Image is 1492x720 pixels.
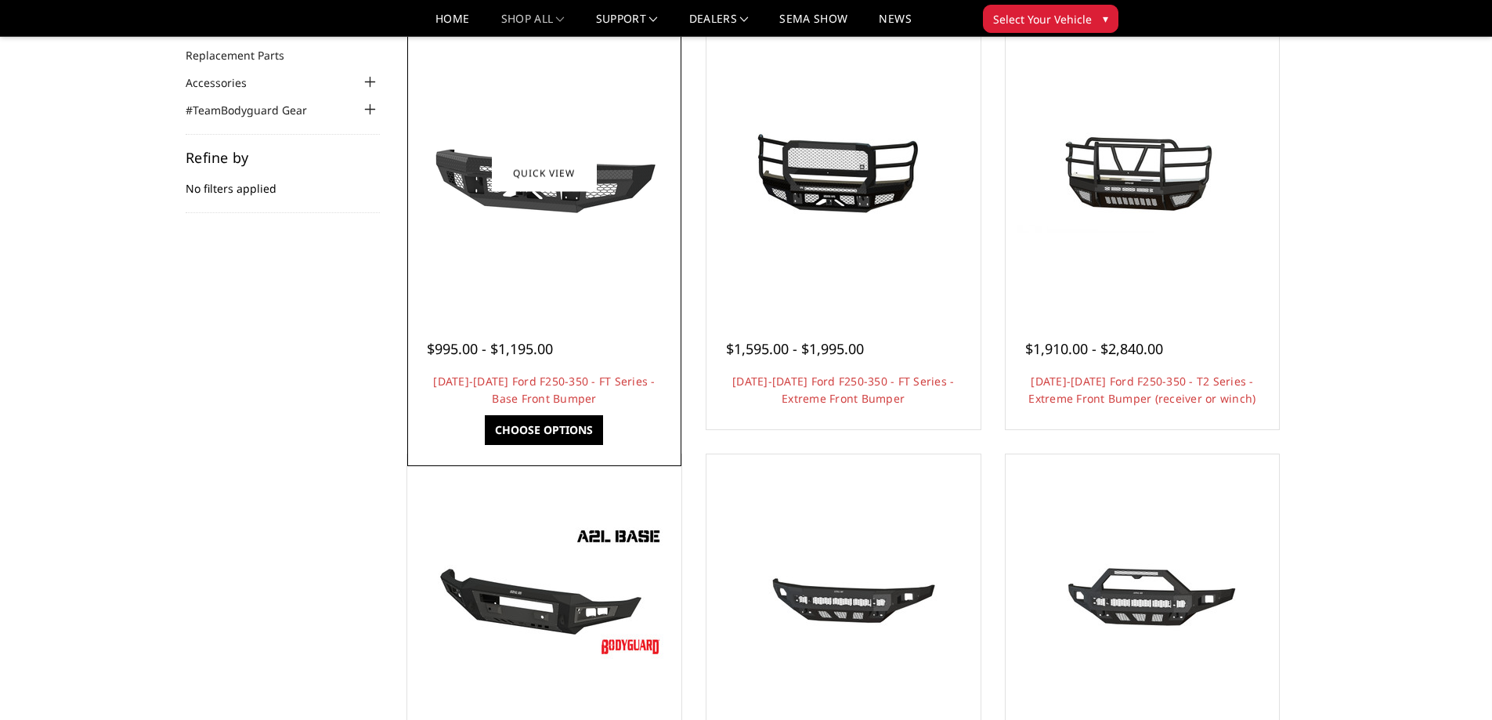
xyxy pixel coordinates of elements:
[501,13,565,36] a: shop all
[435,13,469,36] a: Home
[492,154,597,191] a: Quick view
[596,13,658,36] a: Support
[186,150,380,165] h5: Refine by
[993,11,1092,27] span: Select Your Vehicle
[732,374,954,406] a: [DATE]-[DATE] Ford F250-350 - FT Series - Extreme Front Bumper
[186,74,266,91] a: Accessories
[983,5,1118,33] button: Select Your Vehicle
[419,103,670,244] img: 2017-2022 Ford F250-350 - FT Series - Base Front Bumper
[1028,374,1255,406] a: [DATE]-[DATE] Ford F250-350 - T2 Series - Extreme Front Bumper (receiver or winch)
[1010,40,1276,306] a: 2017-2022 Ford F250-350 - T2 Series - Extreme Front Bumper (receiver or winch) 2017-2022 Ford F25...
[186,102,327,118] a: #TeamBodyguard Gear
[1414,645,1492,720] iframe: Chat Widget
[1103,10,1108,27] span: ▾
[710,40,977,306] a: 2017-2022 Ford F250-350 - FT Series - Extreme Front Bumper 2017-2022 Ford F250-350 - FT Series - ...
[411,40,677,306] a: 2017-2022 Ford F250-350 - FT Series - Base Front Bumper
[186,150,380,213] div: No filters applied
[726,339,864,358] span: $1,595.00 - $1,995.00
[689,13,749,36] a: Dealers
[879,13,911,36] a: News
[433,374,655,406] a: [DATE]-[DATE] Ford F250-350 - FT Series - Base Front Bumper
[1025,339,1163,358] span: $1,910.00 - $2,840.00
[186,47,304,63] a: Replacement Parts
[485,415,603,445] a: Choose Options
[779,13,847,36] a: SEMA Show
[427,339,553,358] span: $995.00 - $1,195.00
